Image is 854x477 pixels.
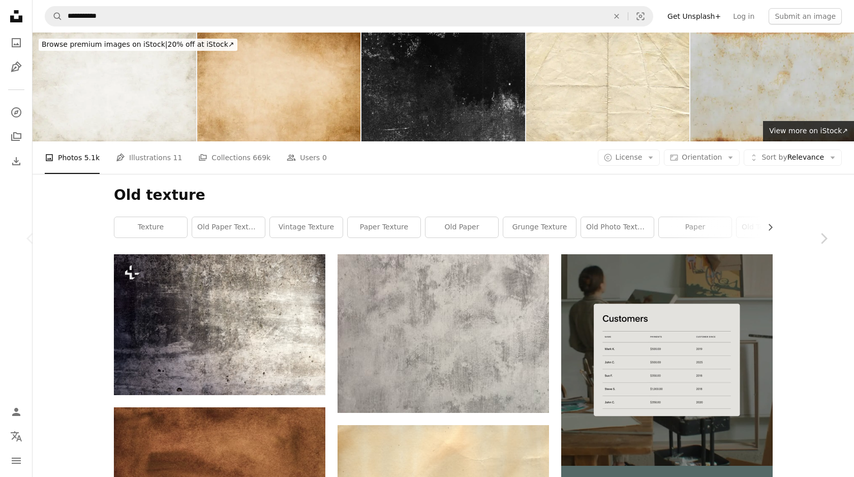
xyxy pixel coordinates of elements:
[761,153,824,163] span: Relevance
[769,8,842,24] button: Submit an image
[6,426,26,446] button: Language
[6,151,26,171] a: Download History
[526,33,690,141] img: Distressed antique paper
[763,121,854,141] a: View more on iStock↗
[39,39,237,51] div: 20% off at iStock ↗
[6,102,26,123] a: Explore
[503,217,576,237] a: grunge texture
[114,254,325,395] img: a black and white photo of a grungy wall
[661,8,727,24] a: Get Unsplash+
[761,153,787,161] span: Sort by
[45,7,63,26] button: Search Unsplash
[737,217,809,237] a: old texture paper
[33,33,196,141] img: Vintage White paper texture
[173,152,182,163] span: 11
[6,402,26,422] a: Log in / Sign up
[192,217,265,237] a: old paper texture
[682,153,722,161] span: Orientation
[6,57,26,77] a: Illustrations
[727,8,760,24] a: Log in
[769,127,848,135] span: View more on iStock ↗
[116,141,182,174] a: Illustrations 11
[744,150,842,166] button: Sort byRelevance
[659,217,731,237] a: paper
[793,190,854,287] a: Next
[348,217,420,237] a: paper texture
[322,152,327,163] span: 0
[761,217,773,237] button: scroll list to the right
[598,150,660,166] button: License
[197,33,361,141] img: Grunge paper texture or background.
[605,7,628,26] button: Clear
[114,217,187,237] a: texture
[664,150,740,166] button: Orientation
[45,6,653,26] form: Find visuals sitewide
[6,33,26,53] a: Photos
[628,7,653,26] button: Visual search
[616,153,643,161] span: License
[581,217,654,237] a: old photo texture
[287,141,327,174] a: Users 0
[425,217,498,237] a: old paper
[42,40,167,48] span: Browse premium images on iStock |
[198,141,270,174] a: Collections 669k
[33,33,243,57] a: Browse premium images on iStock|20% off at iStock↗
[6,127,26,147] a: Collections
[338,329,549,338] a: black and white abstract painting
[6,451,26,471] button: Menu
[114,186,773,204] h1: Old texture
[253,152,270,163] span: 669k
[338,254,549,413] img: black and white abstract painting
[690,33,854,141] img: Old tin sign 7680x4320 8K UHD-2
[270,217,343,237] a: vintage texture
[361,33,525,141] img: Grunge dirty background overlay
[114,320,325,329] a: a black and white photo of a grungy wall
[561,254,773,466] img: file-1747939376688-baf9a4a454ffimage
